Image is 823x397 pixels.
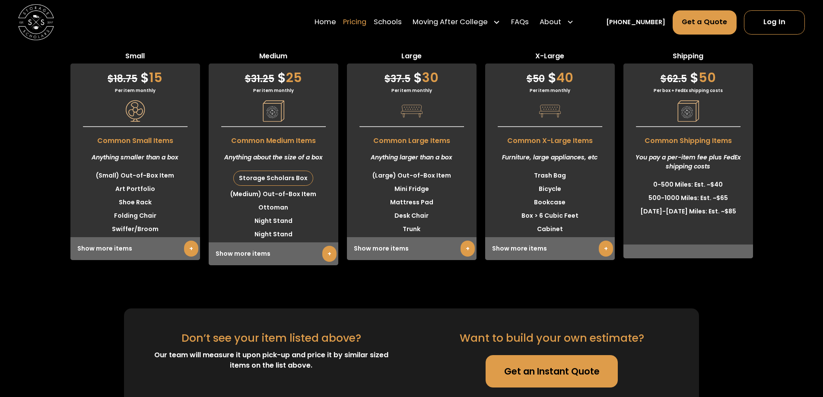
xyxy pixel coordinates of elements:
[460,330,644,346] div: Want to build your own estimate?
[527,72,533,86] span: $
[485,146,615,169] div: Furniture, large appliances, etc
[209,214,338,228] li: Night Stand
[140,68,149,87] span: $
[690,68,699,87] span: $
[70,169,200,182] li: (Small) Out-of-Box Item
[485,87,615,94] div: Per item monthly
[744,10,805,35] a: Log In
[146,350,397,371] div: Our team will measure it upon pick-up and price it by similar sized items on the list above.
[347,222,477,236] li: Trunk
[70,146,200,169] div: Anything smaller than a box
[184,241,198,257] a: +
[539,100,561,122] img: Pricing Category Icon
[209,201,338,214] li: Ottoman
[263,100,284,122] img: Pricing Category Icon
[486,355,618,387] a: Get an Instant Quote
[70,51,200,64] span: Small
[209,187,338,201] li: (Medium) Out-of-Box Item
[485,169,615,182] li: Trash Bag
[485,131,615,146] span: Common X-Large Items
[70,182,200,196] li: Art Portfolio
[347,51,477,64] span: Large
[623,87,753,94] div: Per box + FedEx shipping costs
[108,72,137,86] span: 18.75
[70,237,200,260] div: Show more items
[409,10,504,35] div: Moving After College
[245,72,274,86] span: 31.25
[347,131,477,146] span: Common Large Items
[485,51,615,64] span: X-Large
[209,228,338,241] li: Night Stand
[485,182,615,196] li: Bicycle
[548,68,556,87] span: $
[623,64,753,87] div: 50
[374,10,402,35] a: Schools
[209,64,338,87] div: 25
[623,131,753,146] span: Common Shipping Items
[234,171,313,185] div: Storage Scholars Box
[347,87,477,94] div: Per item monthly
[322,246,337,262] a: +
[245,72,251,86] span: $
[413,17,488,28] div: Moving After College
[277,68,286,87] span: $
[70,222,200,236] li: Swiffer/Broom
[527,72,545,86] span: 50
[18,4,54,40] img: Storage Scholars main logo
[606,18,665,27] a: [PHONE_NUMBER]
[70,209,200,222] li: Folding Chair
[485,222,615,236] li: Cabinet
[347,169,477,182] li: (Large) Out-of-Box Item
[623,178,753,191] li: 0-500 Miles: Est. ~$40
[485,237,615,260] div: Show more items
[413,68,422,87] span: $
[347,64,477,87] div: 30
[108,72,114,86] span: $
[315,10,336,35] a: Home
[181,330,361,346] div: Don’t see your item listed above?
[677,100,699,122] img: Pricing Category Icon
[70,196,200,209] li: Shoe Rack
[623,205,753,218] li: [DATE]-[DATE] Miles: Est. ~$85
[343,10,366,35] a: Pricing
[70,131,200,146] span: Common Small Items
[209,131,338,146] span: Common Medium Items
[209,242,338,265] div: Show more items
[124,100,146,122] img: Pricing Category Icon
[485,209,615,222] li: Box > 6 Cubic Feet
[461,241,475,257] a: +
[70,87,200,94] div: Per item monthly
[209,51,338,64] span: Medium
[401,100,423,122] img: Pricing Category Icon
[384,72,410,86] span: 37.5
[661,72,687,86] span: 62.5
[485,196,615,209] li: Bookcase
[347,209,477,222] li: Desk Chair
[347,146,477,169] div: Anything larger than a box
[384,72,391,86] span: $
[209,87,338,94] div: Per item monthly
[540,17,561,28] div: About
[599,241,613,257] a: +
[673,10,737,35] a: Get a Quote
[511,10,529,35] a: FAQs
[661,72,667,86] span: $
[209,146,338,169] div: Anything about the size of a box
[623,51,753,64] span: Shipping
[347,237,477,260] div: Show more items
[536,10,578,35] div: About
[347,196,477,209] li: Mattress Pad
[347,182,477,196] li: Mini Fridge
[70,64,200,87] div: 15
[485,64,615,87] div: 40
[623,146,753,178] div: You pay a per-item fee plus FedEx shipping costs
[623,191,753,205] li: 500-1000 Miles: Est. ~$65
